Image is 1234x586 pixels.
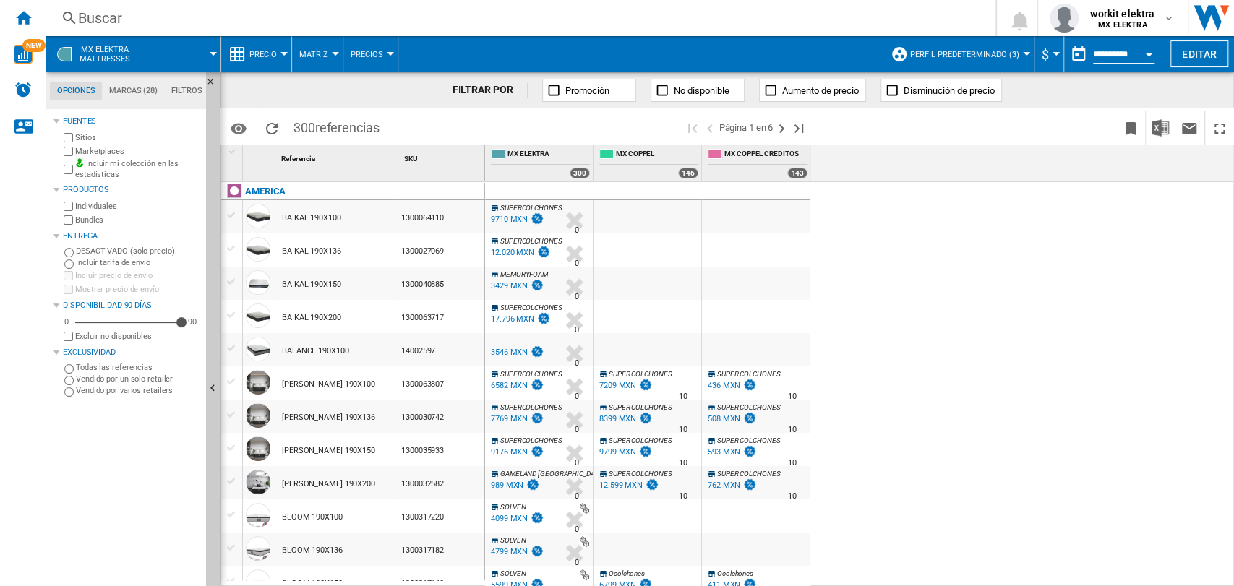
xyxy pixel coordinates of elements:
div: BAIKAL 190X150 [282,268,341,301]
img: promotionV3.png [536,246,551,258]
label: Bundles [75,215,200,225]
span: SUPER COLCHONES [717,370,781,378]
img: wise-card.svg [14,45,33,64]
div: [PERSON_NAME] 190X200 [282,467,375,501]
md-tab-item: Opciones [50,82,102,100]
div: 6582 MXN [491,381,528,390]
button: >Página anterior [701,111,719,145]
span: SUPERCOLCHONES [500,303,562,311]
button: Editar [1170,40,1228,67]
input: Mostrar precio de envío [64,285,73,294]
div: 3429 MXN [491,281,528,290]
div: 1300027069 [398,233,484,267]
div: 3429 MXN [489,279,544,293]
div: 9799 MXN [599,447,636,457]
div: [PERSON_NAME] 190X100 [282,368,375,401]
span: SUPER COLCHONES [717,470,781,478]
div: 9799 MXN [597,445,653,460]
label: Mostrar precio de envío [75,284,200,295]
span: MEMORYFOAM [500,270,548,278]
div: Tiempo de entrega : 10 días [788,423,797,437]
input: Incluir mi colección en las estadísticas [64,160,73,178]
span: SUPER COLCHONES [609,470,672,478]
img: promotionV3.png [530,379,544,391]
button: Aumento de precio [759,79,866,102]
input: DESACTIVADO (solo precio) [64,248,74,257]
input: Todas las referencias [64,364,74,374]
div: FILTRAR POR [453,83,528,98]
button: Disminución de precio [880,79,1002,102]
div: Tiempo de entrega : 10 días [788,489,797,504]
img: promotionV3.png [530,445,544,457]
button: No disponible [651,79,745,102]
button: Precios [351,36,390,72]
div: Entrega [63,230,200,242]
md-tab-item: Filtros [164,82,209,100]
input: Sitios [64,133,73,142]
div: Productos [63,184,200,196]
img: promotionV3.png [638,379,653,391]
div: [PERSON_NAME] 190X136 [282,401,375,434]
img: alerts-logo.svg [14,81,32,98]
div: 0 [61,316,72,327]
span: SUPERCOLCHONES [500,237,562,245]
div: 9176 MXN [489,445,544,460]
span: Disminución de precio [903,85,994,96]
div: 9710 MXN [491,215,528,224]
div: Tiempo de entrega : 10 días [679,456,687,470]
b: MX ELEKTRA [1098,20,1147,30]
div: 436 MXN [708,381,740,390]
div: Tiempo de entrega : 0 día [575,323,579,337]
div: 12.599 MXN [599,481,643,490]
span: SUPERCOLCHONES [500,370,562,378]
div: MX COPPEL 146 offers sold by MX COPPEL [596,145,701,181]
div: 1300064110 [398,200,484,233]
span: Precios [351,50,383,59]
div: 4099 MXN [489,512,544,526]
button: Primera página [684,111,701,145]
div: [PERSON_NAME] 190X150 [282,434,375,467]
div: Sort None [246,145,275,168]
div: Tiempo de entrega : 10 días [788,456,797,470]
span: Aumento de precio [781,85,858,96]
div: BAIKAL 190X200 [282,301,341,335]
div: Tiempo de entrega : 0 día [575,456,579,470]
div: Tiempo de entrega : 0 día [575,522,579,537]
div: 9176 MXN [491,447,528,457]
label: Incluir mi colección en las estadísticas [75,158,200,181]
span: No disponible [673,85,729,96]
div: Sort None [278,145,398,168]
div: 508 MXN [706,412,757,426]
div: 989 MXN [489,478,540,493]
div: Perfil predeterminado (3) [891,36,1027,72]
div: 17.796 MXN [489,312,551,327]
span: MX COPPEL CREDITOS [724,149,807,161]
button: Matriz [299,36,335,72]
span: Precio [249,50,277,59]
div: Disponibilidad 90 Días [63,300,200,311]
span: Perfil predeterminado (3) [910,50,1019,59]
div: MX ELEKTRAMattresses [53,36,213,72]
div: Exclusividad [63,347,200,358]
div: 762 MXN [706,478,757,493]
label: Incluir precio de envío [75,270,200,281]
div: $ [1042,36,1056,72]
div: 146 offers sold by MX COPPEL [678,168,698,178]
div: Tiempo de entrega : 0 día [575,356,579,371]
label: Vendido por un solo retailer [76,374,200,384]
md-slider: Disponibilidad [75,315,181,329]
input: Marketplaces [64,147,73,156]
img: mysite-bg-18x18.png [75,158,84,167]
span: Matriz [299,50,328,59]
div: BAIKAL 190X100 [282,202,341,235]
img: promotionV3.png [638,412,653,424]
button: Ocultar [206,72,223,98]
div: Tiempo de entrega : 0 día [575,257,579,271]
span: MX COPPEL [616,149,698,161]
div: 1300035933 [398,433,484,466]
button: Precio [249,36,284,72]
span: SUPER COLCHONES [609,370,672,378]
div: 7769 MXN [491,414,528,423]
div: 17.796 MXN [491,314,534,324]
